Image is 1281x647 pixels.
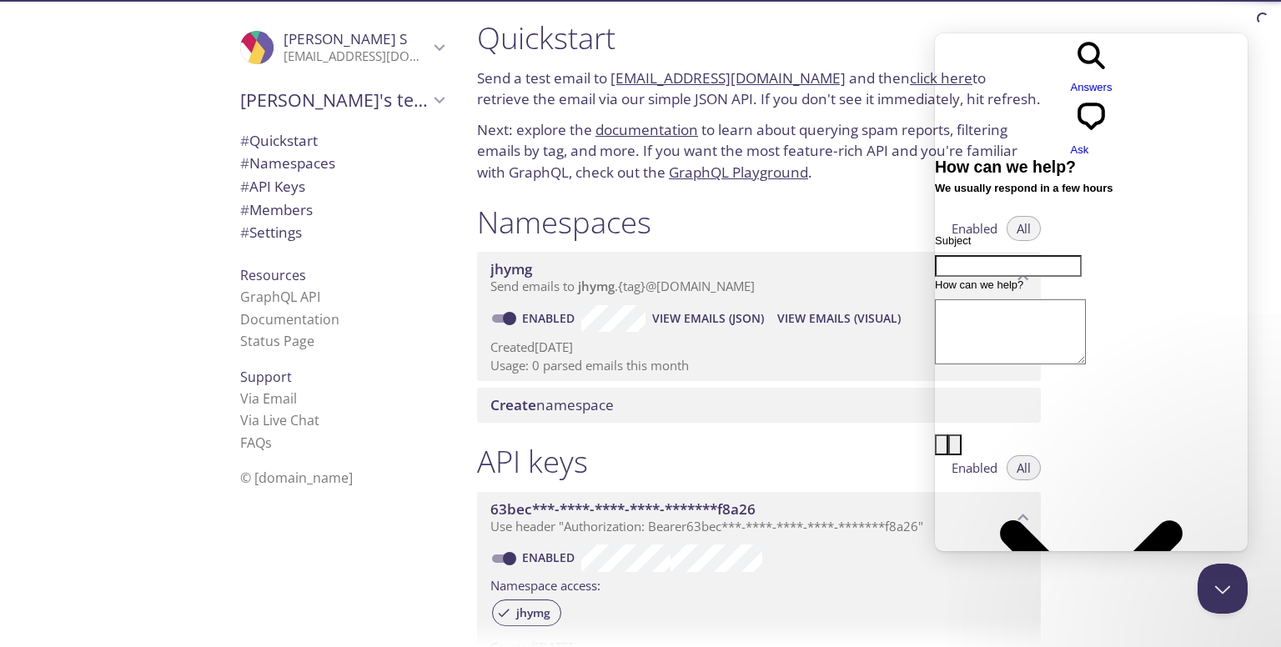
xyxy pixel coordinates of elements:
h1: API keys [477,443,588,480]
div: jhymg [492,599,561,626]
div: Create namespace [477,388,1041,423]
a: Documentation [240,310,339,329]
a: [EMAIL_ADDRESS][DOMAIN_NAME] [610,68,846,88]
p: Next: explore the to learn about querying spam reports, filtering emails by tag, and more. If you... [477,119,1041,183]
span: Send emails to . {tag} @[DOMAIN_NAME] [490,278,755,294]
button: View Emails (JSON) [646,305,771,332]
span: # [240,177,249,196]
span: jhymg [578,278,615,294]
div: Members [227,198,457,222]
a: Enabled [520,549,581,565]
p: [EMAIL_ADDRESS][DOMAIN_NAME] [284,48,429,65]
p: Usage: 0 parsed emails this month [490,357,1027,374]
span: # [240,153,249,173]
span: namespace [490,395,614,414]
div: jhymg namespace [477,252,1041,303]
span: Create [490,395,536,414]
span: Namespaces [240,153,335,173]
a: Via Live Chat [240,411,319,429]
span: # [240,223,249,242]
div: Quickstart [227,129,457,153]
span: [PERSON_NAME]'s team [240,88,429,112]
a: Enabled [520,310,581,326]
div: Kapeesh S [227,20,457,75]
iframe: Help Scout Beacon - Live Chat, Contact Form, and Knowledge Base [935,33,1248,551]
span: View Emails (JSON) [652,308,764,329]
a: documentation [595,120,698,139]
div: Namespaces [227,152,457,175]
a: click here [910,68,972,88]
h1: Namespaces [477,203,651,241]
div: Kapeesh's team [227,78,457,122]
span: jhymg [506,605,560,620]
span: s [265,434,272,452]
span: # [240,200,249,219]
div: Team Settings [227,221,457,244]
iframe: Help Scout Beacon - Close [1198,564,1248,614]
span: Resources [240,266,306,284]
h1: Quickstart [477,19,1041,57]
span: # [240,131,249,150]
p: Created [DATE] [490,339,1027,356]
a: FAQ [240,434,272,452]
button: View Emails (Visual) [771,305,907,332]
span: Settings [240,223,302,242]
span: © [DOMAIN_NAME] [240,469,353,487]
span: Support [240,368,292,386]
div: API Keys [227,175,457,198]
span: API Keys [240,177,305,196]
p: Send a test email to and then to retrieve the email via our simple JSON API. If you don't see it ... [477,68,1041,110]
span: Members [240,200,313,219]
a: GraphQL API [240,288,320,306]
span: jhymg [490,259,532,278]
span: Quickstart [240,131,318,150]
a: Status Page [240,332,314,350]
span: View Emails (Visual) [777,308,901,329]
a: GraphQL Playground [669,163,808,182]
span: [PERSON_NAME] S [284,29,407,48]
label: Namespace access: [490,572,600,596]
a: Via Email [240,389,297,408]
